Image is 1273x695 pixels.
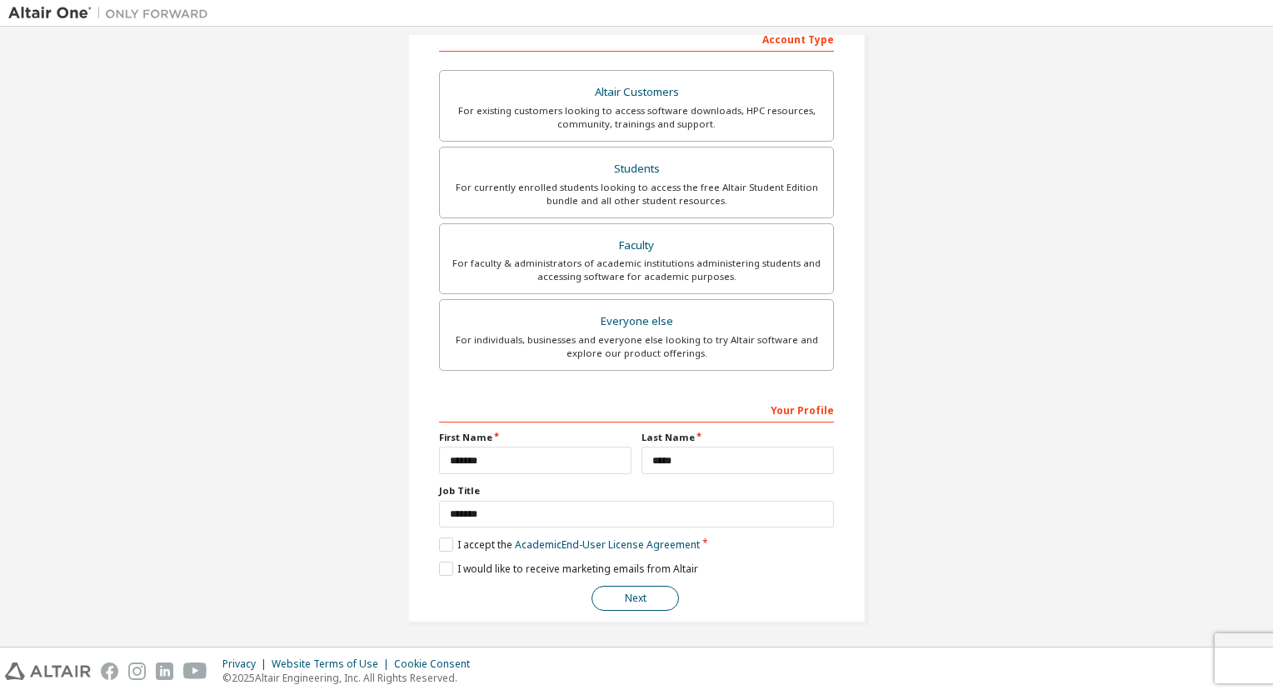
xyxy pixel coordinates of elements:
label: First Name [439,431,632,444]
label: I accept the [439,537,700,552]
img: youtube.svg [183,662,207,680]
div: For individuals, businesses and everyone else looking to try Altair software and explore our prod... [450,333,823,360]
label: Last Name [641,431,834,444]
div: Account Type [439,25,834,52]
img: facebook.svg [101,662,118,680]
div: Faculty [450,234,823,257]
div: Website Terms of Use [272,657,394,671]
img: instagram.svg [128,662,146,680]
img: altair_logo.svg [5,662,91,680]
div: For faculty & administrators of academic institutions administering students and accessing softwa... [450,257,823,283]
a: Academic End-User License Agreement [515,537,700,552]
div: Students [450,157,823,181]
p: © 2025 Altair Engineering, Inc. All Rights Reserved. [222,671,480,685]
div: Everyone else [450,310,823,333]
div: Privacy [222,657,272,671]
button: Next [592,586,679,611]
img: linkedin.svg [156,662,173,680]
label: Job Title [439,484,834,497]
div: Cookie Consent [394,657,480,671]
div: For currently enrolled students looking to access the free Altair Student Edition bundle and all ... [450,181,823,207]
img: Altair One [8,5,217,22]
label: I would like to receive marketing emails from Altair [439,562,698,576]
div: For existing customers looking to access software downloads, HPC resources, community, trainings ... [450,104,823,131]
div: Altair Customers [450,81,823,104]
div: Your Profile [439,396,834,422]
